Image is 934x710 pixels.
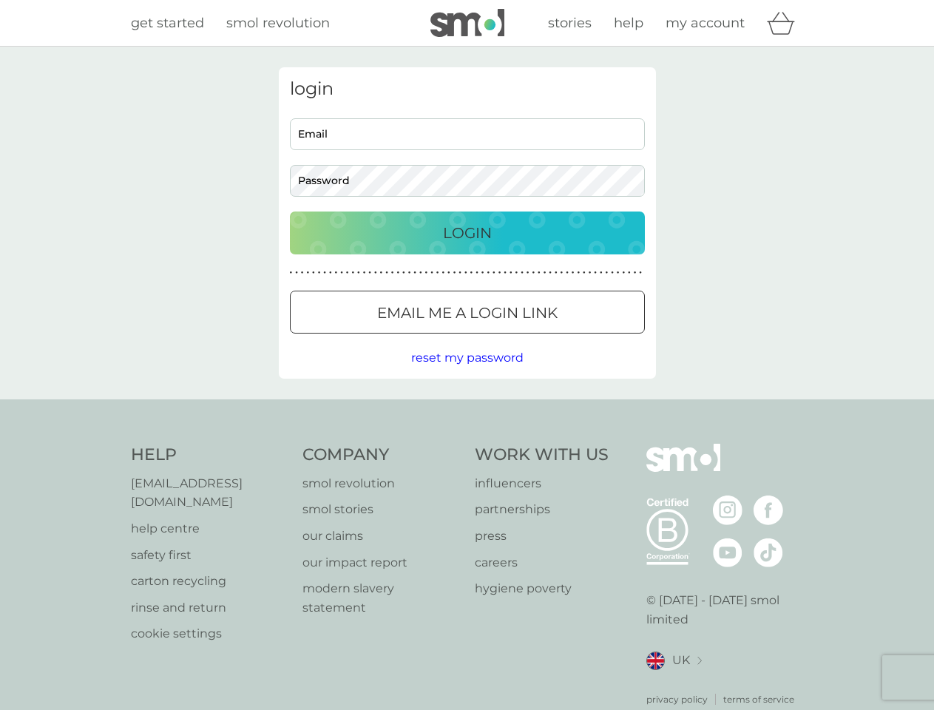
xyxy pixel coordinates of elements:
[572,269,575,277] p: ●
[498,269,501,277] p: ●
[475,527,609,546] a: press
[302,579,460,617] a: modern slavery statement
[380,269,383,277] p: ●
[419,269,422,277] p: ●
[413,269,416,277] p: ●
[475,579,609,598] a: hygiene poverty
[754,496,783,525] img: visit the smol Facebook page
[515,269,518,277] p: ●
[131,519,288,538] a: help centre
[723,692,794,706] p: terms of service
[544,269,546,277] p: ●
[617,269,620,277] p: ●
[548,15,592,31] span: stories
[583,269,586,277] p: ●
[425,269,428,277] p: ●
[464,269,467,277] p: ●
[363,269,366,277] p: ●
[566,269,569,277] p: ●
[312,269,315,277] p: ●
[302,527,460,546] a: our claims
[351,269,354,277] p: ●
[302,500,460,519] p: smol stories
[589,269,592,277] p: ●
[302,444,460,467] h4: Company
[458,269,461,277] p: ●
[295,269,298,277] p: ●
[548,13,592,34] a: stories
[646,444,720,494] img: smol
[408,269,411,277] p: ●
[290,212,645,254] button: Login
[290,78,645,100] h3: login
[475,500,609,519] a: partnerships
[131,598,288,618] a: rinse and return
[504,269,507,277] p: ●
[377,301,558,325] p: Email me a login link
[510,269,512,277] p: ●
[713,496,742,525] img: visit the smol Instagram page
[532,269,535,277] p: ●
[131,546,288,565] p: safety first
[555,269,558,277] p: ●
[672,651,690,670] span: UK
[521,269,524,277] p: ●
[634,269,637,277] p: ●
[396,269,399,277] p: ●
[411,351,524,365] span: reset my password
[493,269,495,277] p: ●
[385,269,388,277] p: ●
[226,15,330,31] span: smol revolution
[131,15,204,31] span: get started
[549,269,552,277] p: ●
[335,269,338,277] p: ●
[131,474,288,512] a: [EMAIL_ADDRESS][DOMAIN_NAME]
[411,348,524,368] button: reset my password
[666,15,745,31] span: my account
[441,269,444,277] p: ●
[323,269,326,277] p: ●
[614,13,643,34] a: help
[611,269,614,277] p: ●
[622,269,625,277] p: ●
[306,269,309,277] p: ●
[302,553,460,572] a: our impact report
[226,13,330,34] a: smol revolution
[646,591,804,629] p: © [DATE] - [DATE] smol limited
[368,269,371,277] p: ●
[614,15,643,31] span: help
[475,553,609,572] a: careers
[767,8,804,38] div: basket
[329,269,332,277] p: ●
[131,13,204,34] a: get started
[391,269,394,277] p: ●
[594,269,597,277] p: ●
[561,269,564,277] p: ●
[443,221,492,245] p: Login
[697,657,702,665] img: select a new location
[646,692,708,706] a: privacy policy
[476,269,478,277] p: ●
[470,269,473,277] p: ●
[318,269,321,277] p: ●
[600,269,603,277] p: ●
[538,269,541,277] p: ●
[436,269,439,277] p: ●
[628,269,631,277] p: ●
[302,474,460,493] a: smol revolution
[430,9,504,37] img: smol
[475,474,609,493] p: influencers
[346,269,349,277] p: ●
[131,572,288,591] a: carton recycling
